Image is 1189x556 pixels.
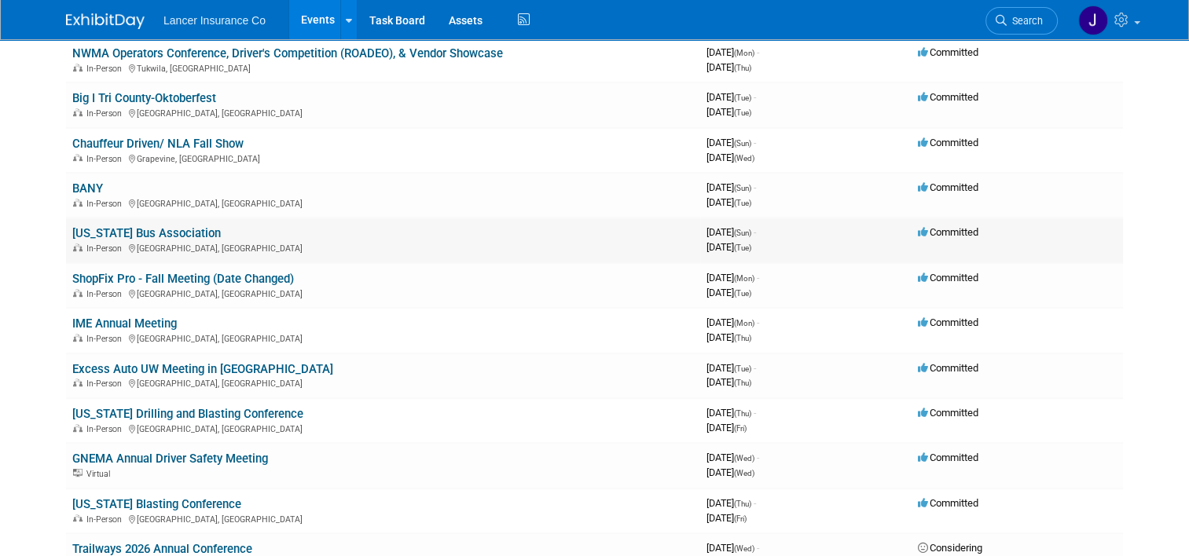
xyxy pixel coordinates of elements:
[918,91,978,103] span: Committed
[73,154,83,162] img: In-Person Event
[73,64,83,71] img: In-Person Event
[86,154,127,164] span: In-Person
[734,469,754,477] span: (Wed)
[706,226,756,238] span: [DATE]
[757,542,759,554] span: -
[72,241,694,254] div: [GEOGRAPHIC_DATA], [GEOGRAPHIC_DATA]
[72,316,177,331] a: IME Annual Meeting
[72,376,694,389] div: [GEOGRAPHIC_DATA], [GEOGRAPHIC_DATA]
[86,64,127,74] span: In-Person
[706,46,759,58] span: [DATE]
[72,512,694,525] div: [GEOGRAPHIC_DATA], [GEOGRAPHIC_DATA]
[72,422,694,434] div: [GEOGRAPHIC_DATA], [GEOGRAPHIC_DATA]
[754,137,756,148] span: -
[734,184,751,192] span: (Sun)
[72,362,333,376] a: Excess Auto UW Meeting in [GEOGRAPHIC_DATA]
[706,316,759,328] span: [DATE]
[72,452,268,466] a: GNEMA Annual Driver Safety Meeting
[734,93,751,102] span: (Tue)
[706,91,756,103] span: [DATE]
[86,108,127,119] span: In-Person
[706,241,751,253] span: [DATE]
[1078,5,1108,35] img: Jimmy Navarro
[754,362,756,374] span: -
[73,379,83,386] img: In-Person Event
[706,137,756,148] span: [DATE]
[72,226,221,240] a: [US_STATE] Bus Association
[706,287,751,298] span: [DATE]
[754,226,756,238] span: -
[734,364,751,373] span: (Tue)
[72,61,694,74] div: Tukwila, [GEOGRAPHIC_DATA]
[706,466,754,478] span: [DATE]
[754,181,756,193] span: -
[73,424,83,432] img: In-Person Event
[734,64,751,72] span: (Thu)
[734,319,754,327] span: (Mon)
[86,469,115,479] span: Virtual
[86,199,127,209] span: In-Person
[734,108,751,117] span: (Tue)
[985,7,1058,35] a: Search
[734,289,751,298] span: (Tue)
[86,379,127,389] span: In-Person
[72,272,294,286] a: ShopFix Pro - Fall Meeting (Date Changed)
[754,497,756,509] span: -
[918,542,982,554] span: Considering
[66,13,145,29] img: ExhibitDay
[1007,15,1043,27] span: Search
[73,243,83,251] img: In-Person Event
[706,152,754,163] span: [DATE]
[918,137,978,148] span: Committed
[734,499,751,508] span: (Thu)
[754,91,756,103] span: -
[706,497,756,509] span: [DATE]
[706,331,751,343] span: [DATE]
[163,14,266,27] span: Lancer Insurance Co
[706,512,747,524] span: [DATE]
[706,61,751,73] span: [DATE]
[918,497,978,509] span: Committed
[72,137,244,151] a: Chauffeur Driven/ NLA Fall Show
[754,407,756,419] span: -
[918,46,978,58] span: Committed
[734,424,747,433] span: (Fri)
[918,226,978,238] span: Committed
[73,108,83,116] img: In-Person Event
[72,181,103,196] a: BANY
[72,407,303,421] a: [US_STATE] Drilling and Blasting Conference
[734,274,754,283] span: (Mon)
[734,49,754,57] span: (Mon)
[918,362,978,374] span: Committed
[734,229,751,237] span: (Sun)
[706,362,756,374] span: [DATE]
[757,316,759,328] span: -
[72,287,694,299] div: [GEOGRAPHIC_DATA], [GEOGRAPHIC_DATA]
[706,452,759,463] span: [DATE]
[72,46,503,60] a: NWMA Operators Conference, Driver's Competition (ROADEO), & Vendor Showcase
[706,376,751,388] span: [DATE]
[706,542,759,554] span: [DATE]
[734,454,754,463] span: (Wed)
[734,334,751,342] span: (Thu)
[72,497,241,511] a: [US_STATE] Blasting Conference
[734,139,751,148] span: (Sun)
[734,544,754,553] span: (Wed)
[734,409,751,418] span: (Thu)
[706,422,747,433] span: [DATE]
[73,199,83,207] img: In-Person Event
[734,243,751,252] span: (Tue)
[706,196,751,208] span: [DATE]
[757,46,759,58] span: -
[73,469,83,477] img: Virtual Event
[757,272,759,283] span: -
[72,331,694,344] div: [GEOGRAPHIC_DATA], [GEOGRAPHIC_DATA]
[72,106,694,119] div: [GEOGRAPHIC_DATA], [GEOGRAPHIC_DATA]
[734,154,754,163] span: (Wed)
[72,91,216,105] a: Big I Tri County-Oktoberfest
[73,514,83,522] img: In-Person Event
[734,199,751,207] span: (Tue)
[706,272,759,283] span: [DATE]
[86,514,127,525] span: In-Person
[734,514,747,523] span: (Fri)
